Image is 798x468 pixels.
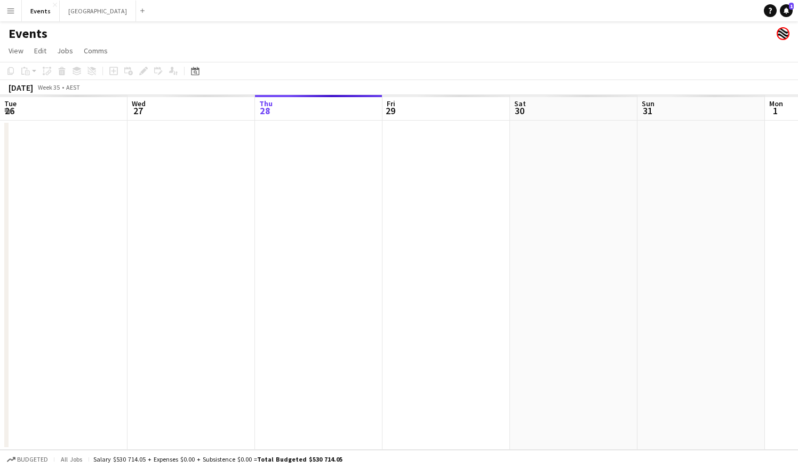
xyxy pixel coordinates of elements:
a: View [4,44,28,58]
span: Week 35 [35,83,62,91]
span: Sat [514,99,526,108]
span: All jobs [59,455,84,463]
a: Edit [30,44,51,58]
div: Salary $530 714.05 + Expenses $0.00 + Subsistence $0.00 = [93,455,342,463]
a: 1 [780,4,793,17]
span: 27 [130,105,146,117]
span: Tue [4,99,17,108]
span: Sun [642,99,655,108]
span: Total Budgeted $530 714.05 [257,455,342,463]
span: Jobs [57,46,73,55]
span: 1 [768,105,783,117]
a: Jobs [53,44,77,58]
span: 30 [513,105,526,117]
span: 1 [789,3,794,10]
span: Wed [132,99,146,108]
span: Budgeted [17,456,48,463]
div: AEST [66,83,80,91]
a: Comms [79,44,112,58]
app-user-avatar: Event Merch [777,27,789,40]
span: Comms [84,46,108,55]
span: Fri [387,99,395,108]
button: Events [22,1,60,21]
span: 28 [258,105,273,117]
span: 29 [385,105,395,117]
span: 31 [640,105,655,117]
span: Thu [259,99,273,108]
span: Mon [769,99,783,108]
div: [DATE] [9,82,33,93]
span: View [9,46,23,55]
h1: Events [9,26,47,42]
span: Edit [34,46,46,55]
button: Budgeted [5,454,50,465]
button: [GEOGRAPHIC_DATA] [60,1,136,21]
span: 26 [3,105,17,117]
